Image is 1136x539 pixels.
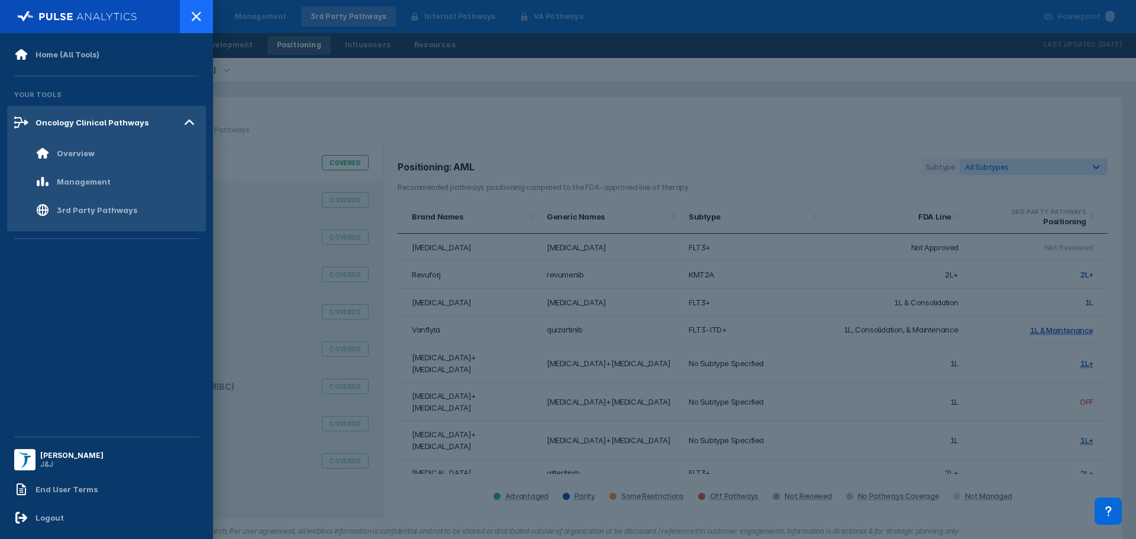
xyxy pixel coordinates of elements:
img: pulse-logo-full-white.svg [17,8,137,25]
div: Oncology Clinical Pathways [35,118,149,127]
div: Management [57,177,111,186]
a: Home (All Tools) [7,40,206,69]
div: Your Tools [7,83,206,106]
div: Home (All Tools) [35,50,99,59]
div: [PERSON_NAME] [40,451,104,460]
div: End User Terms [35,485,98,494]
a: End User Terms [7,475,206,504]
div: Overview [57,149,95,158]
a: Overview [7,139,206,167]
a: 3rd Party Pathways [7,196,206,224]
div: Contact Support [1095,498,1122,525]
div: J&J [40,460,104,469]
a: Management [7,167,206,196]
img: menu button [17,451,33,468]
div: 3rd Party Pathways [57,205,137,215]
div: Logout [35,513,64,522]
